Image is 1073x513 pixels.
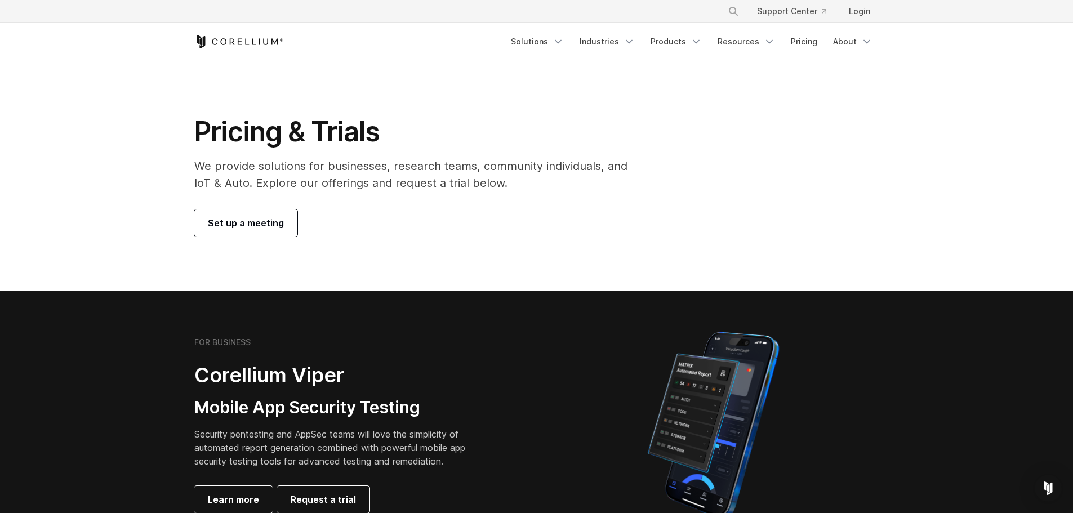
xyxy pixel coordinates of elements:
div: Navigation Menu [504,32,879,52]
a: Resources [711,32,782,52]
h6: FOR BUSINESS [194,337,251,347]
span: Learn more [208,493,259,506]
a: Products [644,32,709,52]
a: About [826,32,879,52]
h1: Pricing & Trials [194,115,643,149]
div: Open Intercom Messenger [1035,475,1062,502]
h3: Mobile App Security Testing [194,397,483,418]
a: Learn more [194,486,273,513]
a: Support Center [748,1,835,21]
span: Set up a meeting [208,216,284,230]
a: Corellium Home [194,35,284,48]
div: Navigation Menu [714,1,879,21]
p: We provide solutions for businesses, research teams, community individuals, and IoT & Auto. Explo... [194,158,643,191]
a: Login [840,1,879,21]
h2: Corellium Viper [194,363,483,388]
a: Request a trial [277,486,369,513]
button: Search [723,1,743,21]
p: Security pentesting and AppSec teams will love the simplicity of automated report generation comb... [194,427,483,468]
a: Industries [573,32,642,52]
a: Set up a meeting [194,209,297,237]
a: Solutions [504,32,571,52]
a: Pricing [784,32,824,52]
span: Request a trial [291,493,356,506]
